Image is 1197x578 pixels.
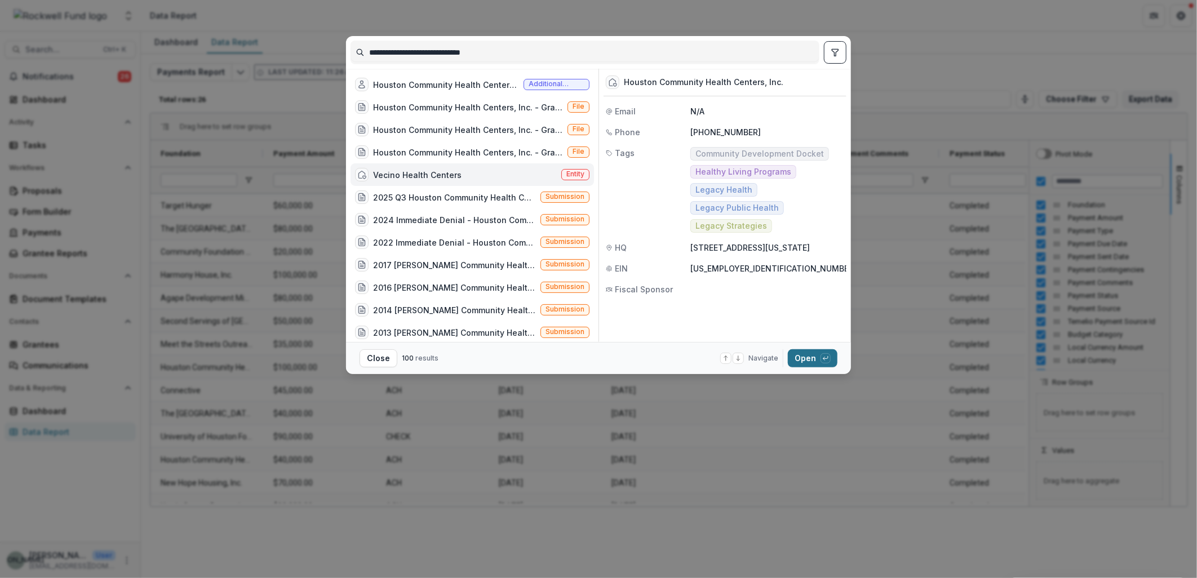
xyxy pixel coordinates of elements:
[690,263,857,274] p: [US_EMPLOYER_IDENTIFICATION_NUMBER]
[615,242,627,254] span: HQ
[624,78,783,87] div: Houston Community Health Centers, Inc.
[690,105,844,117] p: N/A
[615,147,635,159] span: Tags
[546,215,584,223] span: Submission
[373,304,536,316] div: 2014 [PERSON_NAME] Community Health Centers, Inc. (General operating support)
[546,283,584,291] span: Submission
[690,242,844,254] p: [STREET_ADDRESS][US_STATE]
[546,238,584,246] span: Submission
[566,170,584,178] span: Entity
[373,79,519,91] div: Houston Community Health Centers, Inc.
[615,263,628,274] span: EIN
[748,353,778,363] span: Navigate
[373,327,536,339] div: 2013 [PERSON_NAME] Community Health Centers (To designate a counseling room at [GEOGRAPHIC_DATA] ...
[695,221,767,231] span: Legacy Strategies
[373,214,536,226] div: 2024 Immediate Denial - Houston Community Health Centers, Inc. (To the support services we are pr...
[695,185,752,195] span: Legacy Health
[373,237,536,248] div: 2022 Immediate Denial - Houston Community Health Centers, Inc. (To develop a Sports Medicine Serv...
[615,283,673,295] span: Fiscal Sponsor
[573,125,584,133] span: File
[695,149,824,159] span: Community Development Docket
[546,328,584,336] span: Submission
[788,349,837,367] button: Open
[373,124,563,136] div: Houston Community Health Centers, Inc. - Grant Agreement - [DATE].pdf
[573,148,584,155] span: File
[373,101,563,113] div: Houston Community Health Centers, Inc. - Grant Agreement - [DATE].pdf
[824,41,846,64] button: toggle filters
[690,126,844,138] p: [PHONE_NUMBER]
[373,192,536,203] div: 2025 Q3 Houston Community Health Centers (dba Vecino Health Centers) (My Neighborhood - My Health)
[373,259,536,271] div: 2017 [PERSON_NAME] Community Health Centers, Inc. (Shared Strategic Financial Service Model for H...
[373,282,536,294] div: 2016 [PERSON_NAME] Community Health Centers, Inc. (General operating support)
[360,349,397,367] button: Close
[615,126,640,138] span: Phone
[529,80,584,88] span: Additional contact
[695,167,791,177] span: Healthy Living Programs
[546,305,584,313] span: Submission
[615,105,636,117] span: Email
[373,146,563,158] div: Houston Community Health Centers, Inc. - Grant Agreement - [DATE].pdf
[573,103,584,110] span: File
[415,354,438,362] span: results
[546,260,584,268] span: Submission
[402,354,414,362] span: 100
[695,203,779,213] span: Legacy Public Health
[373,169,462,181] div: Vecino Health Centers
[546,193,584,201] span: Submission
